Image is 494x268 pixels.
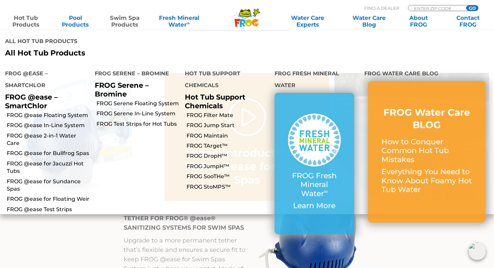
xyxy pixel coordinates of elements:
[275,68,354,93] h4: FROG Fresh Mineral Water
[413,5,459,11] input: Zip Code Form
[288,201,341,210] p: Learn More
[187,132,270,140] a: FROG Maintain
[124,215,244,231] strong: TETHER FOR FROG® @ease® SANITIZING SYSTEMS FOR SWIM SPAS
[364,5,399,11] p: Find A Dealer
[5,49,242,58] a: All Hot Tub Products
[5,68,85,93] h4: FROG @ease – SmartChlor
[96,120,179,128] a: FROG Test Strips for Hot Tubs
[7,112,90,119] a: FROG @ease Floating System
[399,14,438,28] a: AboutFROG
[350,14,388,28] a: Water CareBlog
[324,188,328,195] sup: ∞
[5,93,85,110] p: FROG @ease – SmartChlor
[5,35,242,49] h4: All Hot Tub Products
[187,152,270,160] a: FROG DropH™
[7,150,90,157] a: FROG @ease for Bullfrog Spas
[364,68,489,81] h4: FROG Water Care Blog
[95,68,174,81] h4: FROG Serene – Bromine
[468,242,486,260] img: openIcon
[187,142,270,150] a: FROG TArget™
[449,14,487,28] a: ContactFROG
[277,14,339,28] a: Water CareExperts
[7,122,90,129] a: FROG @ease In-Line System
[7,206,90,213] a: FROG @ease Test Strips
[155,14,203,28] a: Fresh MineralWater∞
[187,183,270,191] a: FROG StoMPS™
[381,167,472,194] p: Everything You Need to Know About Foamy Hot Tub Water
[381,106,472,197] a: FROG Water Care BLOG How to Conquer Common Hot Tub Mistakes Everything You Need to Know About Foa...
[187,112,270,119] a: FROG Filter Mate
[187,173,270,180] a: FROG SooTHe™
[7,160,90,175] a: FROG @ease for Jacuzzi Hot Tubs
[96,100,179,107] a: FROG Serene Floating System
[381,138,472,164] p: How to Conquer Common Hot Tub Mistakes
[7,195,90,203] a: FROG @ease for Floating Weir
[187,122,270,129] a: FROG Jump Start
[7,14,45,28] a: Hot TubProducts
[95,81,174,98] p: FROG Serene – Bromine
[7,178,90,193] a: FROG @ease for Sundance Spas
[288,171,341,198] p: FROG Fresh Mineral Water
[466,5,478,11] input: GO
[106,14,144,28] a: Swim SpaProducts
[288,114,341,214] a: FROG Fresh Mineral Water∞ Learn More
[187,163,270,170] a: FROG JumpH™
[56,14,94,28] a: PoolProducts
[7,132,90,147] a: FROG @ease 2-in-1 Water Care
[381,106,472,131] h3: FROG Water Care BLOG
[96,110,179,117] a: FROG Serene In-Line System
[187,21,190,26] sup: ∞
[185,68,264,93] h4: Hot Tub Support Chemicals
[185,93,245,110] a: Hot Tub Support Chemicals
